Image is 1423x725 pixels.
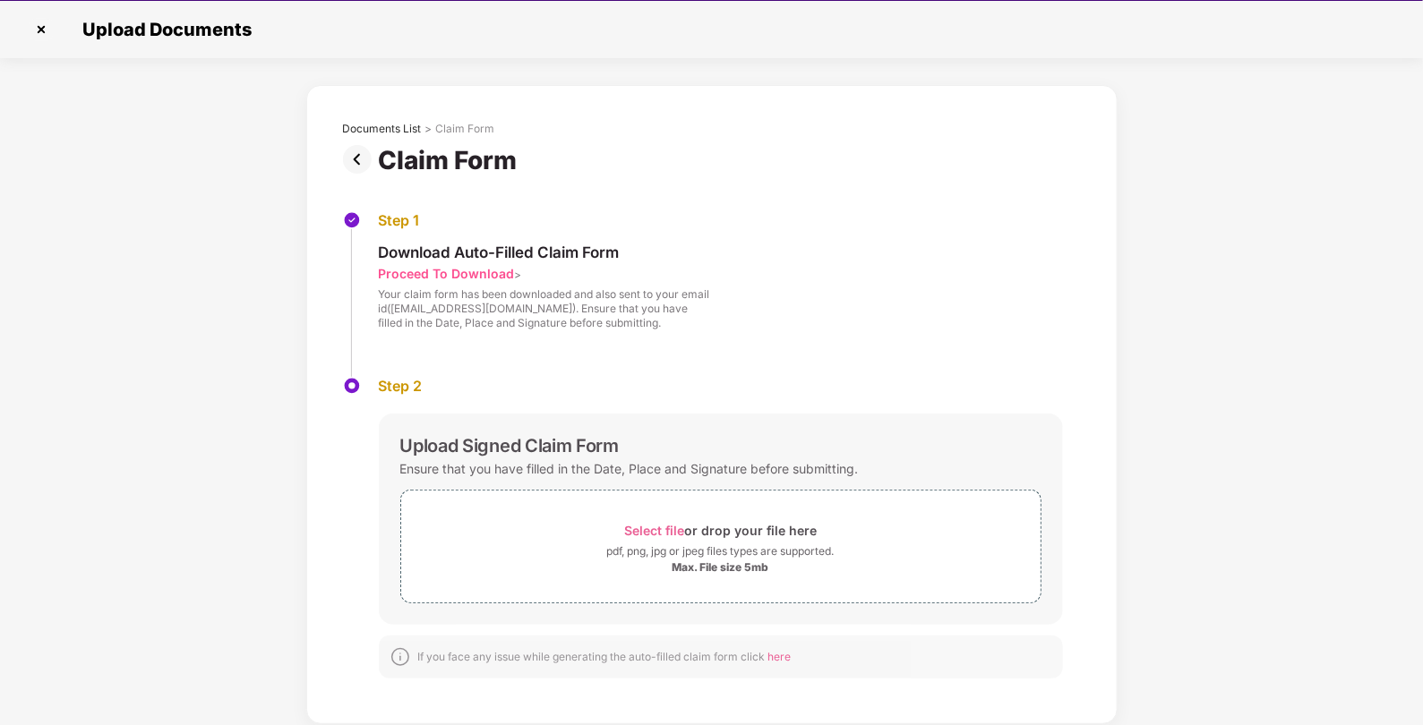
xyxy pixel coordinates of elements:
[64,19,261,40] span: Upload Documents
[768,650,792,663] span: here
[673,560,769,575] div: Max. File size 5mb
[400,456,859,481] div: Ensure that you have filled in the Date, Place and Signature before submitting.
[401,504,1041,589] span: Select fileor drop your file herepdf, png, jpg or jpeg files types are supported.Max. File size 5mb
[515,268,522,281] span: >
[343,377,361,395] img: svg+xml;base64,PHN2ZyBpZD0iU3RlcC1BY3RpdmUtMzJ4MzIiIHhtbG5zPSJodHRwOi8vd3d3LnczLm9yZy8yMDAwL3N2Zy...
[425,122,433,136] div: >
[379,211,710,230] div: Step 1
[379,243,710,262] div: Download Auto-Filled Claim Form
[436,122,495,136] div: Claim Form
[343,145,379,174] img: svg+xml;base64,PHN2ZyBpZD0iUHJldi0zMngzMiIgeG1sbnM9Imh0dHA6Ly93d3cudzMub3JnLzIwMDAvc3ZnIiB3aWR0aD...
[390,646,411,668] img: svg+xml;base64,PHN2ZyBpZD0iSW5mb18tXzMyeDMyIiBkYXRhLW5hbWU9IkluZm8gLSAzMngzMiIgeG1sbnM9Imh0dHA6Ly...
[343,211,361,229] img: svg+xml;base64,PHN2ZyBpZD0iU3RlcC1Eb25lLTMyeDMyIiB4bWxucz0iaHR0cDovL3d3dy53My5vcmcvMjAwMC9zdmciIH...
[379,377,1063,396] div: Step 2
[418,650,792,664] div: If you face any issue while generating the auto-filled claim form click
[624,518,817,542] div: or drop your file here
[607,542,835,560] div: pdf, png, jpg or jpeg files types are supported.
[379,145,525,175] div: Claim Form
[379,265,515,282] div: Proceed To Download
[27,15,56,44] img: svg+xml;base64,PHN2ZyBpZD0iQ3Jvc3MtMzJ4MzIiIHhtbG5zPSJodHRwOi8vd3d3LnczLm9yZy8yMDAwL3N2ZyIgd2lkdG...
[624,523,684,538] span: Select file
[379,287,710,330] div: Your claim form has been downloaded and also sent to your email id([EMAIL_ADDRESS][DOMAIN_NAME])....
[343,122,422,136] div: Documents List
[400,435,619,456] div: Upload Signed Claim Form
